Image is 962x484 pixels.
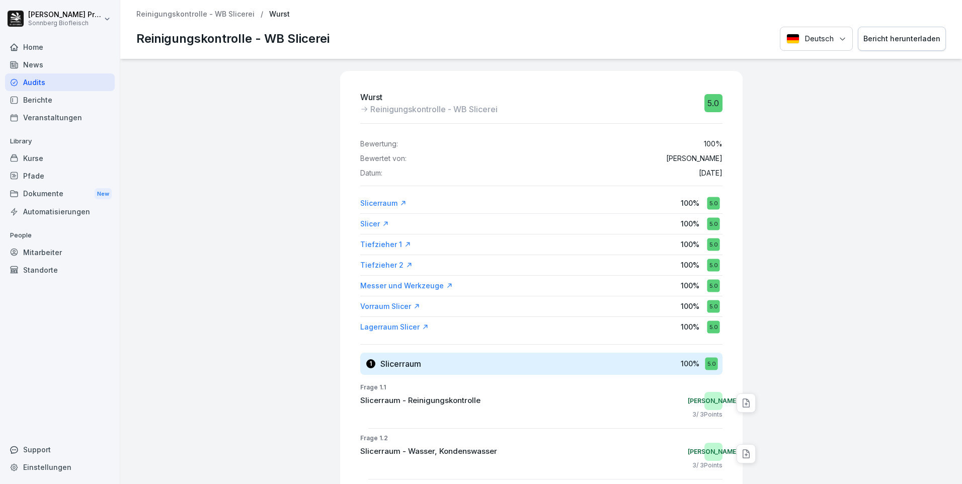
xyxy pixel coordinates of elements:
[681,321,699,332] p: 100 %
[360,301,420,311] a: Vorraum Slicer
[5,185,115,203] div: Dokumente
[136,30,330,48] p: Reinigungskontrolle - WB Slicerei
[707,197,719,209] div: 5.0
[681,280,699,291] p: 100 %
[5,56,115,73] a: News
[28,11,102,19] p: [PERSON_NAME] Preßlauer
[5,91,115,109] a: Berichte
[380,358,421,369] h3: Slicerraum
[95,188,112,200] div: New
[786,34,799,44] img: Deutsch
[269,10,290,19] p: Wurst
[5,167,115,185] a: Pfade
[704,392,723,410] div: [PERSON_NAME]
[360,239,411,250] a: Tiefzieher 1
[5,261,115,279] a: Standorte
[28,20,102,27] p: Sonnberg Biofleisch
[704,443,723,461] div: [PERSON_NAME]
[681,301,699,311] p: 100 %
[5,73,115,91] a: Audits
[366,359,375,368] div: 1
[360,154,407,163] p: Bewertet von:
[360,219,389,229] a: Slicer
[360,169,382,178] p: Datum:
[360,322,429,332] a: Lagerraum Slicer
[699,169,723,178] p: [DATE]
[360,140,398,148] p: Bewertung:
[681,218,699,229] p: 100 %
[707,217,719,230] div: 5.0
[360,395,480,407] p: Slicerraum - Reinigungskontrolle
[360,281,453,291] a: Messer und Werkzeuge
[692,461,723,470] p: 3 / 3 Points
[681,260,699,270] p: 100 %
[666,154,723,163] p: [PERSON_NAME]
[360,446,497,457] p: Slicerraum - Wasser, Kondenswasser
[5,441,115,458] div: Support
[5,133,115,149] p: Library
[5,109,115,126] a: Veranstaltungen
[704,140,723,148] p: 100 %
[681,358,699,369] p: 100 %
[360,91,498,103] p: Wurst
[136,10,255,19] a: Reinigungskontrolle - WB Slicerei
[805,33,834,45] p: Deutsch
[705,357,717,370] div: 5.0
[692,410,723,419] p: 3 / 3 Points
[5,244,115,261] a: Mitarbeiter
[707,238,719,251] div: 5.0
[858,27,946,51] button: Bericht herunterladen
[704,94,723,112] div: 5.0
[360,434,723,443] p: Frage 1.2
[707,279,719,292] div: 5.0
[707,320,719,333] div: 5.0
[360,260,413,270] a: Tiefzieher 2
[261,10,263,19] p: /
[780,27,853,51] button: Language
[707,300,719,312] div: 5.0
[681,198,699,208] p: 100 %
[360,198,407,208] a: Slicerraum
[360,383,723,392] p: Frage 1.1
[370,103,498,115] p: Reinigungskontrolle - WB Slicerei
[707,259,719,271] div: 5.0
[5,203,115,220] a: Automatisierungen
[5,149,115,167] a: Kurse
[681,239,699,250] p: 100 %
[5,185,115,203] a: DokumenteNew
[5,38,115,56] a: Home
[5,227,115,244] p: People
[863,33,940,44] div: Bericht herunterladen
[5,458,115,476] a: Einstellungen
